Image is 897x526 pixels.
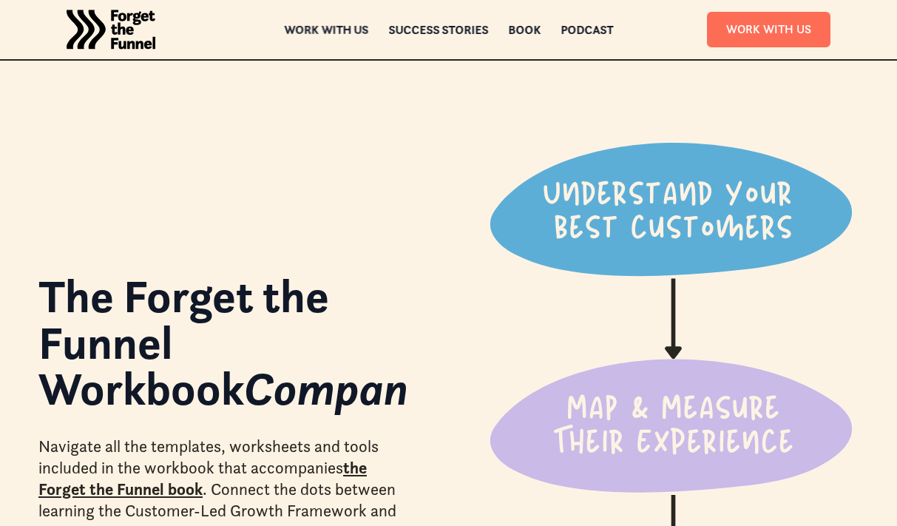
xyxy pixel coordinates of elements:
a: Success Stories [388,24,488,35]
a: Work with us [284,24,368,35]
em: Companion [244,360,467,417]
a: Book [508,24,541,35]
a: Work With Us [707,12,830,47]
h1: The Forget the Funnel Workbook [38,273,409,411]
a: Podcast [561,24,613,35]
a: the Forget the Funnel book [38,457,367,499]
